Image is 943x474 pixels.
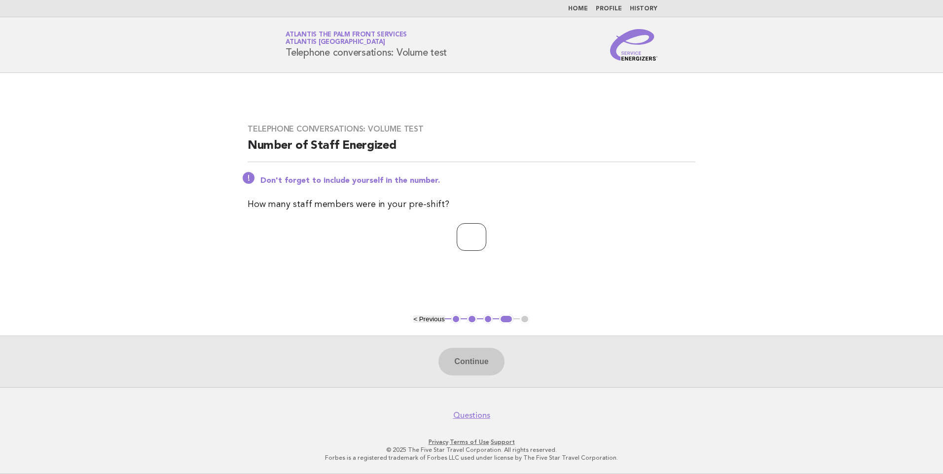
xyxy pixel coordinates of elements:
[610,29,657,61] img: Service Energizers
[568,6,588,12] a: Home
[248,124,695,134] h3: Telephone conversations: Volume test
[483,314,493,324] button: 3
[451,314,461,324] button: 1
[450,439,489,445] a: Terms of Use
[596,6,622,12] a: Profile
[286,32,407,45] a: Atlantis The Palm Front ServicesAtlantis [GEOGRAPHIC_DATA]
[260,176,695,186] p: Don't forget to include yourself in the number.
[170,446,773,454] p: © 2025 The Five Star Travel Corporation. All rights reserved.
[413,315,444,323] button: < Previous
[170,438,773,446] p: · ·
[467,314,477,324] button: 2
[248,198,695,211] p: How many staff members were in your pre-shift?
[453,410,490,420] a: Questions
[170,454,773,462] p: Forbes is a registered trademark of Forbes LLC used under license by The Five Star Travel Corpora...
[630,6,657,12] a: History
[286,39,385,46] span: Atlantis [GEOGRAPHIC_DATA]
[499,314,513,324] button: 4
[429,439,448,445] a: Privacy
[286,32,447,58] h1: Telephone conversations: Volume test
[491,439,515,445] a: Support
[248,138,695,162] h2: Number of Staff Energized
